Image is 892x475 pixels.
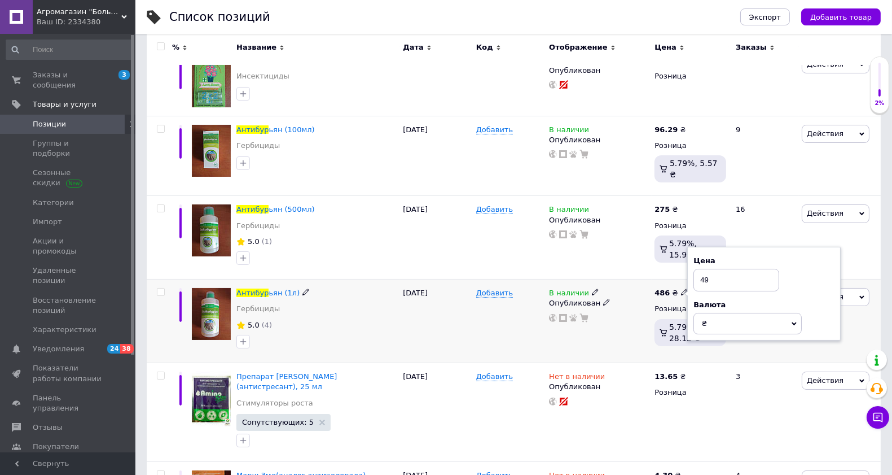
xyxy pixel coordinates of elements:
span: Восстановление позиций [33,295,104,316]
span: 5.79%, 15.91 ₴ [669,239,700,259]
span: (4) [262,321,272,329]
div: Опубликован [549,215,649,225]
div: [DATE] [400,363,473,462]
a: Стимуляторы роста [236,398,313,408]
span: Код [476,42,493,53]
span: ьян (1л) [269,289,300,297]
div: ₴ [654,288,688,298]
div: 16 [729,196,799,280]
span: Позиции [33,119,66,129]
span: (1) [262,237,272,246]
span: В наличии [549,205,589,217]
a: Препарат [PERSON_NAME] (антистресант), 25 мл [236,372,337,391]
a: Гербициды [236,304,280,314]
span: Цена [654,42,676,53]
div: 13 [729,46,799,116]
span: Импорт [33,217,62,227]
img: Антибурьян (500мл) [192,204,231,256]
span: % [172,42,179,53]
span: Экспорт [749,13,781,21]
span: 5.79%, 5.57 ₴ [670,159,718,179]
span: Добавить [476,289,513,298]
img: Анти-клещ (2*2) [192,55,231,107]
span: Показатели работы компании [33,363,104,384]
span: Добавить [476,125,513,134]
span: 5.0 [248,237,260,246]
span: Товары и услуги [33,99,96,110]
b: 96.29 [654,125,678,134]
a: Антибурьян (500мл) [236,205,315,213]
div: Валюта [693,300,834,310]
div: Опубликован [549,298,649,308]
b: 13.65 [654,372,678,381]
div: Розница [654,221,726,231]
div: [DATE] [400,116,473,196]
div: Опубликован [549,135,649,145]
span: Нет в наличии [549,372,605,384]
img: Антибурьян (1л) [192,288,231,340]
div: [DATE] [400,46,473,116]
a: Гербициды [236,141,280,151]
span: Покупатели [33,442,79,452]
button: Добавить товар [801,8,881,25]
div: 3 [729,363,799,462]
span: Акции и промокоды [33,236,104,256]
span: ьян (500мл) [269,205,314,213]
b: 275 [654,205,670,213]
span: В наличии [549,289,589,300]
span: Удаленные позиции [33,265,104,286]
span: Добавить [476,205,513,214]
span: Сезонные скидки [33,168,104,188]
a: Антибурьян (100мл) [236,125,315,134]
span: Отображение [549,42,607,53]
a: Инсектициды [236,71,289,81]
img: Препарат Амино Стар (антистресант), 25 мл [192,372,231,426]
span: ьян (100мл) [269,125,314,134]
div: Розница [654,141,726,151]
span: Категории [33,198,74,208]
a: Антибурьян (1л) [236,289,300,297]
div: Список позиций [169,11,270,23]
span: В наличии [549,125,589,137]
span: Действия [807,60,843,68]
div: [DATE] [400,280,473,363]
span: Антибур [236,125,269,134]
button: Чат с покупателем [867,406,889,429]
div: ₴ [654,372,686,382]
span: Антибур [236,289,269,297]
span: 38 [120,344,133,354]
span: ₴ [701,319,707,328]
div: Розница [654,71,726,81]
span: Действия [807,129,843,138]
div: Ваш ID: 2334380 [37,17,135,27]
span: Панель управления [33,393,104,413]
div: Цена [693,256,834,266]
div: ₴ [654,204,678,215]
div: Опубликован [549,382,649,392]
span: Заказы и сообщения [33,70,104,90]
span: Антибур [236,205,269,213]
button: Экспорт [740,8,790,25]
div: [DATE] [400,196,473,280]
div: Опубликован [549,66,649,76]
span: Дата [403,42,424,53]
div: 9 [729,116,799,196]
div: Розница [654,304,726,314]
span: Действия [807,376,843,385]
div: 2% [871,99,889,107]
span: Отзывы [33,422,63,433]
span: Действия [807,209,843,217]
div: ₴ [654,125,686,135]
span: Сопутствующих: 5 [242,419,314,426]
span: 24 [107,344,120,354]
span: Добавить [476,372,513,381]
span: Название [236,42,276,53]
a: Гербициды [236,221,280,231]
span: 5.79%, 28.12 ₴ [669,323,700,343]
img: Антибурьян (100мл) [192,125,231,177]
input: Поиск [6,40,133,60]
div: Розница [654,387,726,398]
span: Группы и подборки [33,138,104,159]
span: Добавить товар [810,13,872,21]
